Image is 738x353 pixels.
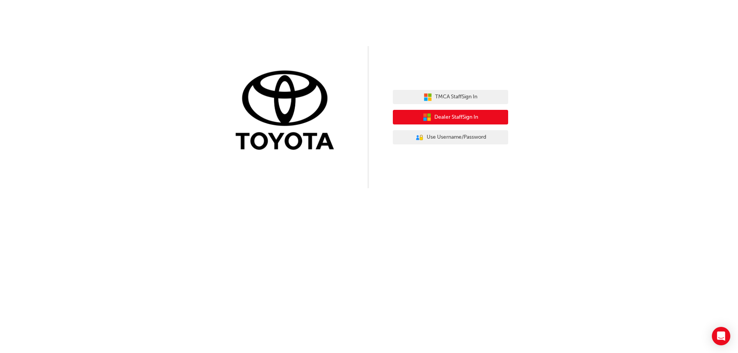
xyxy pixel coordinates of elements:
[393,110,508,124] button: Dealer StaffSign In
[230,69,345,154] img: Trak
[435,93,477,101] span: TMCA Staff Sign In
[427,133,486,142] span: Use Username/Password
[434,113,478,122] span: Dealer Staff Sign In
[712,327,730,345] div: Open Intercom Messenger
[393,90,508,104] button: TMCA StaffSign In
[393,130,508,145] button: Use Username/Password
